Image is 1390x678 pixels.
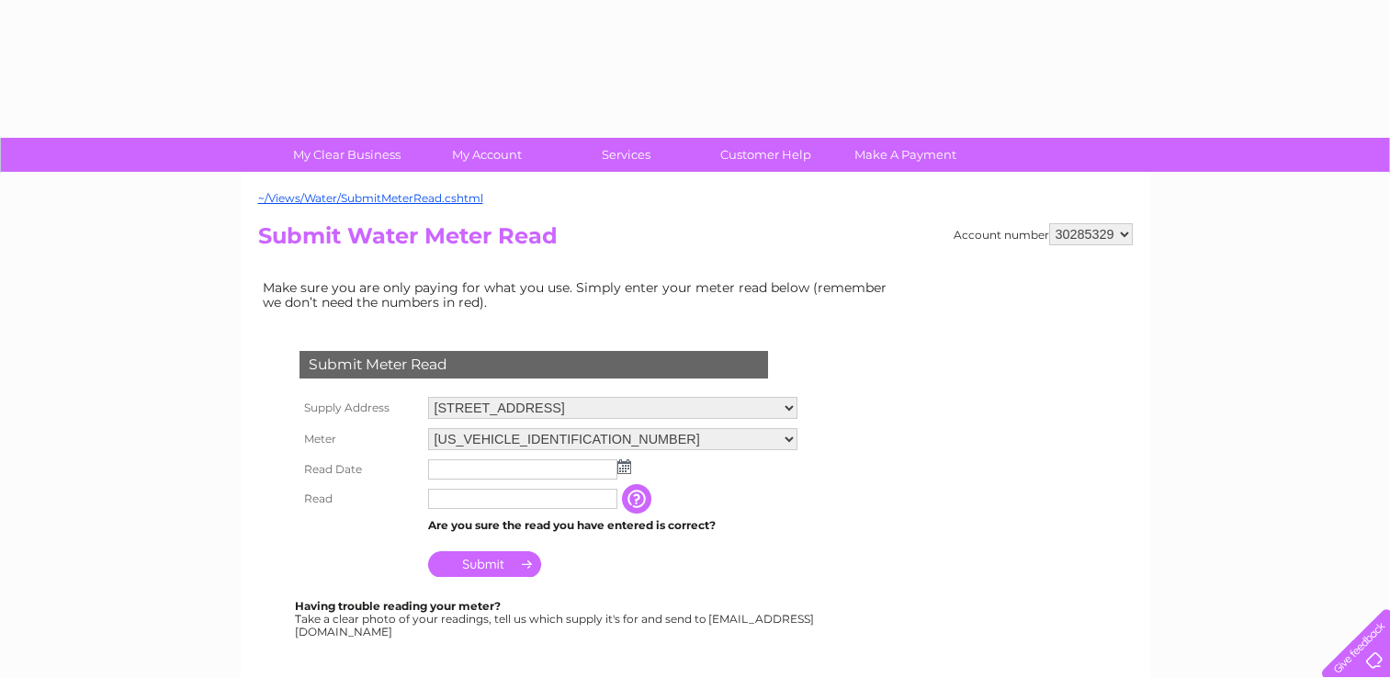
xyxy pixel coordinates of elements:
[258,223,1133,258] h2: Submit Water Meter Read
[295,455,424,484] th: Read Date
[295,599,501,613] b: Having trouble reading your meter?
[271,138,423,172] a: My Clear Business
[299,351,768,379] div: Submit Meter Read
[617,459,631,474] img: ...
[830,138,981,172] a: Make A Payment
[295,600,817,638] div: Take a clear photo of your readings, tell us which supply it's for and send to [EMAIL_ADDRESS][DO...
[622,484,655,514] input: Information
[295,484,424,514] th: Read
[424,514,802,537] td: Are you sure the read you have entered is correct?
[428,551,541,577] input: Submit
[295,392,424,424] th: Supply Address
[258,191,483,205] a: ~/Views/Water/SubmitMeterRead.cshtml
[295,424,424,455] th: Meter
[954,223,1133,245] div: Account number
[550,138,702,172] a: Services
[411,138,562,172] a: My Account
[690,138,842,172] a: Customer Help
[258,276,901,314] td: Make sure you are only paying for what you use. Simply enter your meter read below (remember we d...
